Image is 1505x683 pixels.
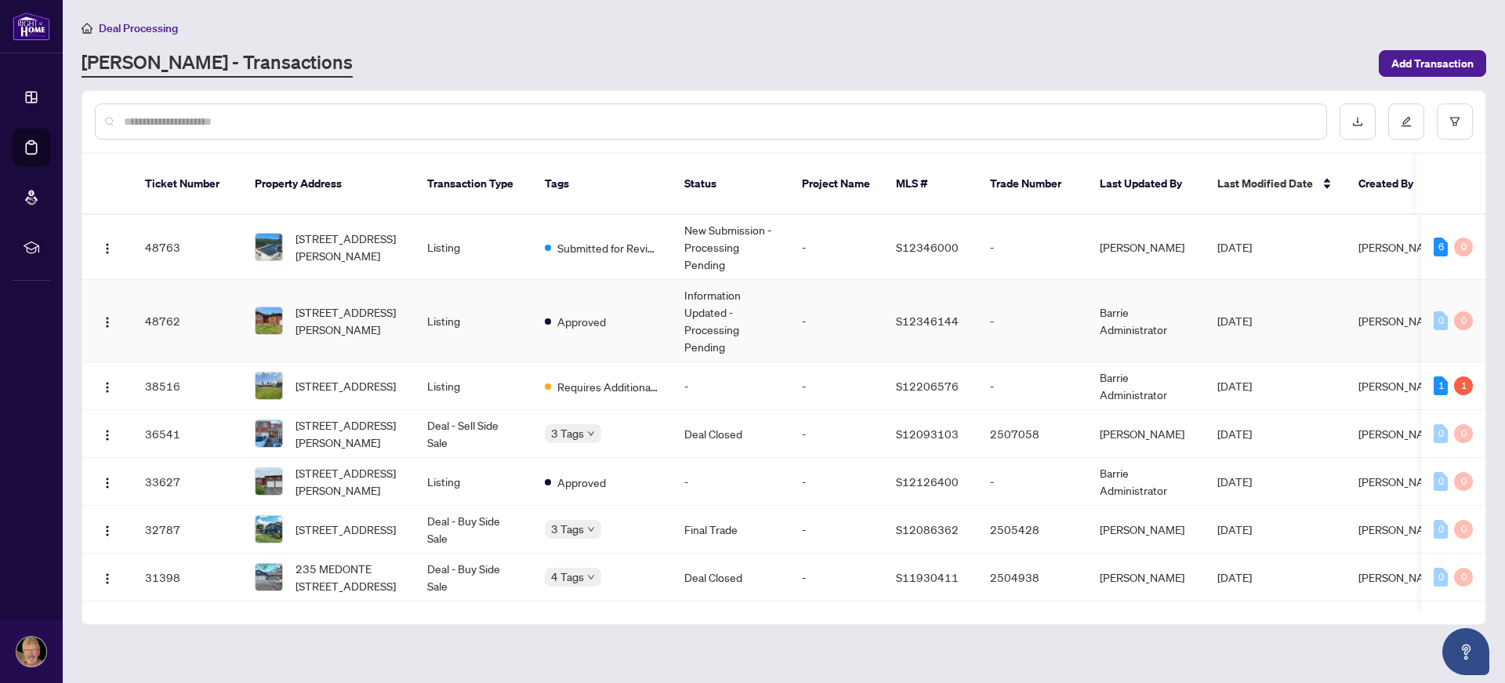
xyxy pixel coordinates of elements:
span: Approved [557,474,606,491]
button: Logo [95,421,120,446]
img: thumbnail-img [256,420,282,447]
img: Logo [101,477,114,489]
td: Deal Closed [672,554,789,601]
span: S12346000 [896,240,959,254]
div: 0 [1454,311,1473,330]
td: Barrie Administrator [1087,362,1205,410]
div: 0 [1434,472,1448,491]
td: Final Trade [672,506,789,554]
td: - [789,362,883,410]
img: Logo [101,381,114,394]
td: 38516 [132,362,242,410]
div: 0 [1454,472,1473,491]
span: [STREET_ADDRESS][PERSON_NAME] [296,416,402,451]
button: Open asap [1442,628,1489,675]
span: [DATE] [1217,314,1252,328]
td: Deal Closed [672,410,789,458]
td: - [789,554,883,601]
button: filter [1437,104,1473,140]
td: New Submission - Processing Pending [672,215,789,280]
span: Add Transaction [1391,51,1474,76]
span: 235 MEDONTE [STREET_ADDRESS] [296,560,402,594]
span: down [587,430,595,438]
th: Status [672,154,789,215]
th: Last Modified Date [1205,154,1346,215]
span: Deal Processing [99,21,178,35]
span: [PERSON_NAME] [1358,379,1443,393]
div: 0 [1434,311,1448,330]
span: filter [1449,116,1460,127]
span: 3 Tags [551,520,584,538]
td: Deal - Buy Side Sale [415,554,532,601]
td: - [672,362,789,410]
th: Created By [1346,154,1440,215]
th: Transaction Type [415,154,532,215]
td: 31398 [132,554,242,601]
span: [DATE] [1217,522,1252,536]
span: Approved [557,313,606,330]
span: [PERSON_NAME] [1358,522,1443,536]
button: Logo [95,234,120,260]
div: 1 [1434,376,1448,395]
td: - [672,458,789,506]
img: Logo [101,316,114,329]
td: - [977,280,1087,362]
td: Deal - Sell Side Sale [415,410,532,458]
div: 0 [1454,520,1473,539]
img: thumbnail-img [256,516,282,543]
div: 0 [1454,568,1473,587]
td: Deal - Buy Side Sale [415,506,532,554]
img: thumbnail-img [256,234,282,260]
button: Logo [95,565,120,590]
span: download [1352,116,1363,127]
span: [PERSON_NAME] [1358,427,1443,441]
span: edit [1401,116,1412,127]
td: Listing [415,280,532,362]
a: [PERSON_NAME] - Transactions [82,49,353,78]
button: Logo [95,373,120,398]
div: 1 [1454,376,1473,395]
span: Requires Additional Docs [557,378,659,395]
td: Listing [415,215,532,280]
td: 2505428 [977,506,1087,554]
span: [STREET_ADDRESS][PERSON_NAME] [296,230,402,264]
img: thumbnail-img [256,468,282,495]
img: Logo [101,572,114,585]
td: 2507058 [977,410,1087,458]
span: S12346144 [896,314,959,328]
span: [STREET_ADDRESS] [296,521,396,538]
th: Ticket Number [132,154,242,215]
img: logo [13,12,50,41]
td: 33627 [132,458,242,506]
div: 6 [1434,238,1448,256]
th: Project Name [789,154,883,215]
button: Logo [95,469,120,494]
td: - [789,458,883,506]
span: [PERSON_NAME] [1358,314,1443,328]
button: edit [1388,104,1424,140]
td: - [789,280,883,362]
button: download [1340,104,1376,140]
div: 0 [1454,238,1473,256]
img: thumbnail-img [256,307,282,334]
img: Logo [101,525,114,537]
span: home [82,23,92,34]
div: 0 [1454,424,1473,443]
span: S12206576 [896,379,959,393]
td: Listing [415,362,532,410]
td: 48762 [132,280,242,362]
span: Submitted for Review [557,239,659,256]
span: [DATE] [1217,379,1252,393]
span: [PERSON_NAME] [1358,474,1443,489]
span: Last Modified Date [1217,175,1313,192]
td: Listing [415,458,532,506]
img: thumbnail-img [256,372,282,399]
img: Profile Icon [16,637,46,667]
img: thumbnail-img [256,564,282,590]
span: [STREET_ADDRESS] [296,377,396,394]
span: [DATE] [1217,427,1252,441]
td: 36541 [132,410,242,458]
span: [DATE] [1217,474,1252,489]
button: Add Transaction [1379,50,1486,77]
td: - [789,506,883,554]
